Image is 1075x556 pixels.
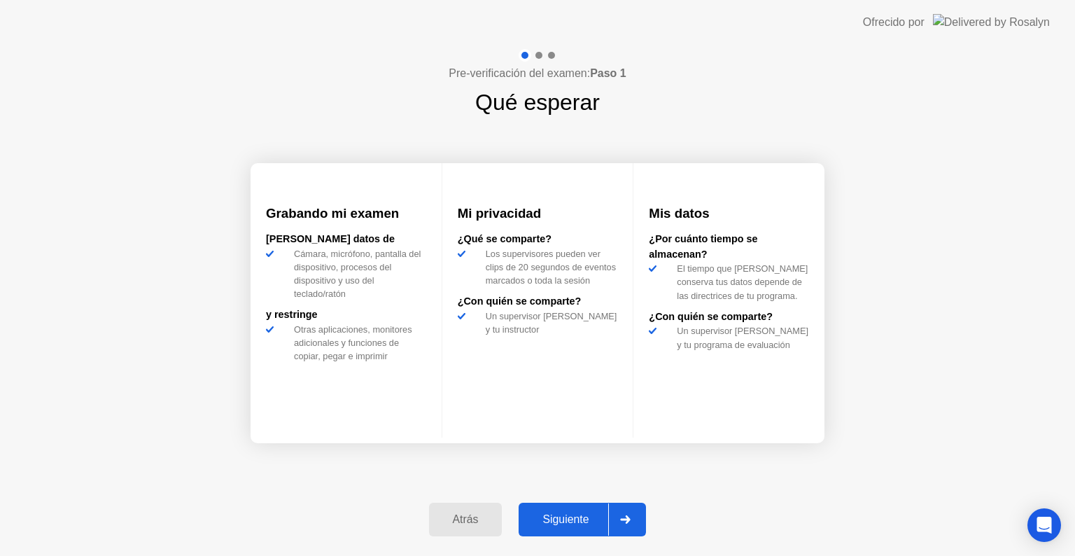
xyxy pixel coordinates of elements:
[449,65,626,82] h4: Pre-verificación del examen:
[288,323,426,363] div: Otras aplicaciones, monitores adicionales y funciones de copiar, pegar e imprimir
[649,204,809,223] h3: Mis datos
[458,294,618,310] div: ¿Con quién se comparte?
[671,324,809,351] div: Un supervisor [PERSON_NAME] y tu programa de evaluación
[266,307,426,323] div: y restringe
[649,310,809,325] div: ¿Con quién se comparte?
[590,67,626,79] b: Paso 1
[433,513,498,526] div: Atrás
[523,513,608,526] div: Siguiente
[266,232,426,247] div: [PERSON_NAME] datos de
[480,247,618,288] div: Los supervisores pueden ver clips de 20 segundos de eventos marcados o toda la sesión
[519,503,646,536] button: Siguiente
[429,503,503,536] button: Atrás
[649,232,809,262] div: ¿Por cuánto tiempo se almacenan?
[480,310,618,336] div: Un supervisor [PERSON_NAME] y tu instructor
[266,204,426,223] h3: Grabando mi examen
[1027,508,1061,542] div: Open Intercom Messenger
[288,247,426,301] div: Cámara, micrófono, pantalla del dispositivo, procesos del dispositivo y uso del teclado/ratón
[933,14,1050,30] img: Delivered by Rosalyn
[671,262,809,303] div: El tiempo que [PERSON_NAME] conserva tus datos depende de las directrices de tu programa.
[458,204,618,223] h3: Mi privacidad
[863,14,925,31] div: Ofrecido por
[458,232,618,247] div: ¿Qué se comparte?
[475,85,600,119] h1: Qué esperar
